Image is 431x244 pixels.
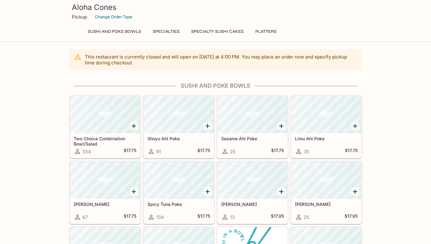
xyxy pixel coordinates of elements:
[351,188,359,195] button: Add Hamachi Sashimi
[271,213,284,221] h5: $17.95
[72,14,87,20] p: Pickup
[147,136,210,141] h5: Shoyu Ahi Poke
[147,202,210,207] h5: Spicy Tuna Poke
[221,202,284,207] h5: [PERSON_NAME]
[92,12,135,22] button: Change Order Type
[84,27,144,36] button: Sushi and Poke Bowls
[304,149,309,155] span: 35
[278,122,285,130] button: Add Sesame Ahi Poke
[124,148,136,155] h5: $17.75
[143,96,214,158] a: Shoyu Ahi Poke81$17.75
[291,162,361,199] div: Hamachi Sashimi
[295,202,358,207] h5: [PERSON_NAME]
[143,161,214,224] a: Spicy Tuna Poke134$17.75
[144,96,214,133] div: Shoyu Ahi Poke
[70,96,140,158] a: Two Choice Combination Bowl/Salad554$17.75
[197,148,210,155] h5: $17.75
[144,162,214,199] div: Spicy Tuna Poke
[217,96,288,158] a: Sesame Ahi Poke25$17.75
[156,149,161,155] span: 81
[217,161,288,224] a: [PERSON_NAME]13$17.95
[204,122,212,130] button: Add Shoyu Ahi Poke
[69,82,362,89] h4: Sushi and Poke Bowls
[291,161,362,224] a: [PERSON_NAME]25$17.95
[124,213,136,221] h5: $17.75
[70,161,140,224] a: [PERSON_NAME]67$17.75
[130,122,138,130] button: Add Two Choice Combination Bowl/Salad
[291,96,362,158] a: Limu Ahi Poke35$17.75
[221,136,284,141] h5: Sesame Ahi Poke
[204,188,212,195] button: Add Spicy Tuna Poke
[218,96,288,133] div: Sesame Ahi Poke
[70,162,140,199] div: Wasabi Masago Ahi Poke
[74,202,136,207] h5: [PERSON_NAME]
[82,214,88,220] span: 67
[72,2,359,12] h3: Aloha Cones
[188,27,247,36] button: Specialty Sushi Cakes
[230,149,235,155] span: 25
[230,214,235,220] span: 13
[197,213,210,221] h5: $17.75
[252,27,280,36] button: Platters
[345,213,358,221] h5: $17.95
[295,136,358,141] h5: Limu Ahi Poke
[218,162,288,199] div: Maguro Sashimi
[291,96,361,133] div: Limu Ahi Poke
[85,54,357,66] p: This restaurant is currently closed and will open on [DATE] at 4:00 PM . You may place an order n...
[271,148,284,155] h5: $17.75
[278,188,285,195] button: Add Maguro Sashimi
[130,188,138,195] button: Add Wasabi Masago Ahi Poke
[149,27,183,36] button: Specialties
[156,214,164,220] span: 134
[351,122,359,130] button: Add Limu Ahi Poke
[82,149,91,155] span: 554
[74,136,136,146] h5: Two Choice Combination Bowl/Salad
[345,148,358,155] h5: $17.75
[304,214,309,220] span: 25
[70,96,140,133] div: Two Choice Combination Bowl/Salad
